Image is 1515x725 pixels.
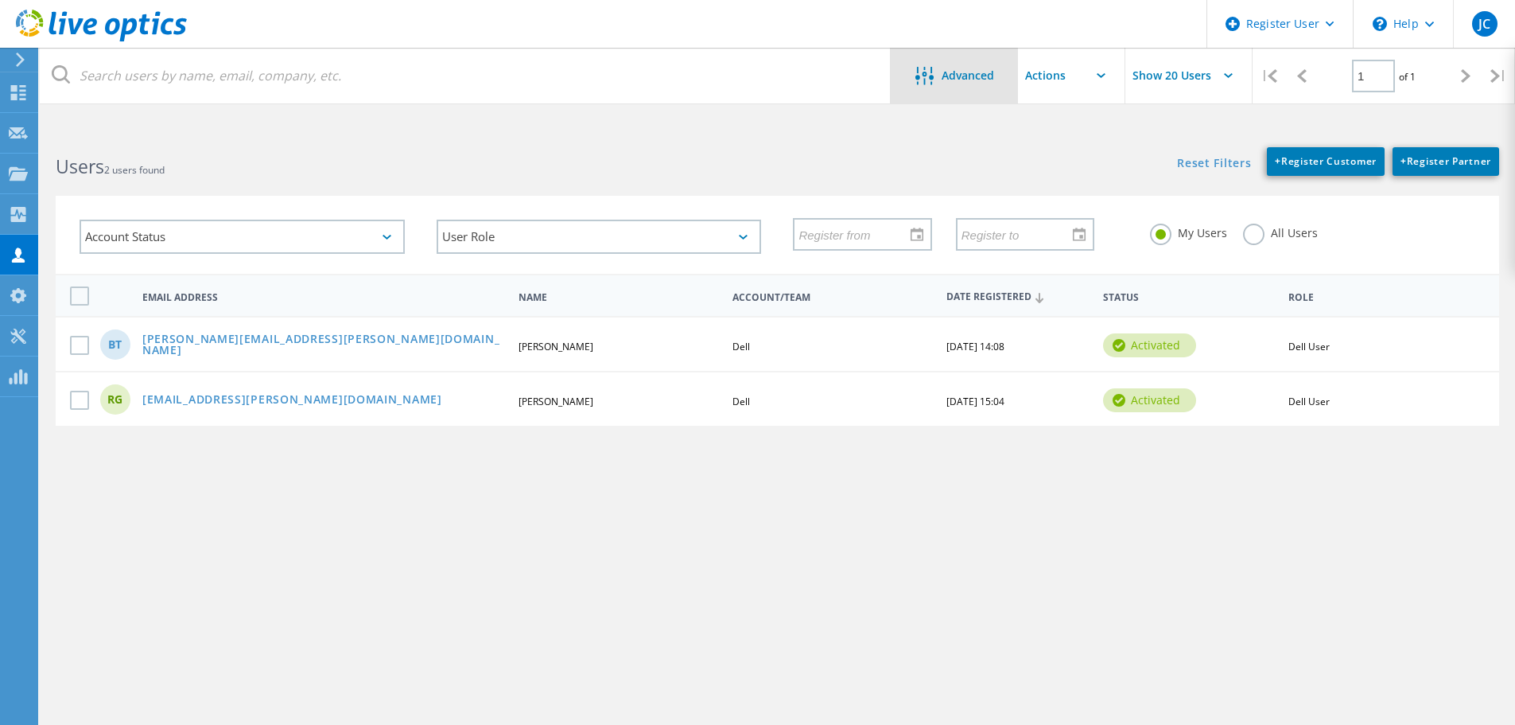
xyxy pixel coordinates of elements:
[1288,293,1474,302] span: Role
[1482,48,1515,104] div: |
[1177,158,1251,171] a: Reset Filters
[40,48,892,103] input: Search users by name, email, company, etc.
[519,293,719,302] span: Name
[1288,395,1330,408] span: Dell User
[1103,388,1196,412] div: activated
[732,340,750,353] span: Dell
[1275,154,1377,168] span: Register Customer
[958,219,1082,249] input: Register to
[794,219,919,249] input: Register from
[946,292,1090,302] span: Date Registered
[519,395,593,408] span: [PERSON_NAME]
[1275,154,1281,168] b: +
[104,163,165,177] span: 2 users found
[108,339,122,350] span: BT
[732,293,933,302] span: Account/Team
[1288,340,1330,353] span: Dell User
[142,394,442,407] a: [EMAIL_ADDRESS][PERSON_NAME][DOMAIN_NAME]
[1253,48,1285,104] div: |
[942,70,994,81] span: Advanced
[1150,224,1227,239] label: My Users
[1267,147,1385,176] a: +Register Customer
[56,154,104,179] b: Users
[142,293,505,302] span: Email Address
[80,220,405,254] div: Account Status
[16,33,187,45] a: Live Optics Dashboard
[1103,293,1275,302] span: Status
[107,394,122,405] span: RG
[1400,154,1491,168] span: Register Partner
[1399,70,1416,84] span: of 1
[1400,154,1407,168] b: +
[1243,224,1318,239] label: All Users
[732,395,750,408] span: Dell
[1373,17,1387,31] svg: \n
[946,395,1004,408] span: [DATE] 15:04
[1103,333,1196,357] div: activated
[1478,18,1490,30] span: JC
[142,333,505,358] a: [PERSON_NAME][EMAIL_ADDRESS][PERSON_NAME][DOMAIN_NAME]
[437,220,762,254] div: User Role
[1393,147,1499,176] a: +Register Partner
[519,340,593,353] span: [PERSON_NAME]
[946,340,1004,353] span: [DATE] 14:08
